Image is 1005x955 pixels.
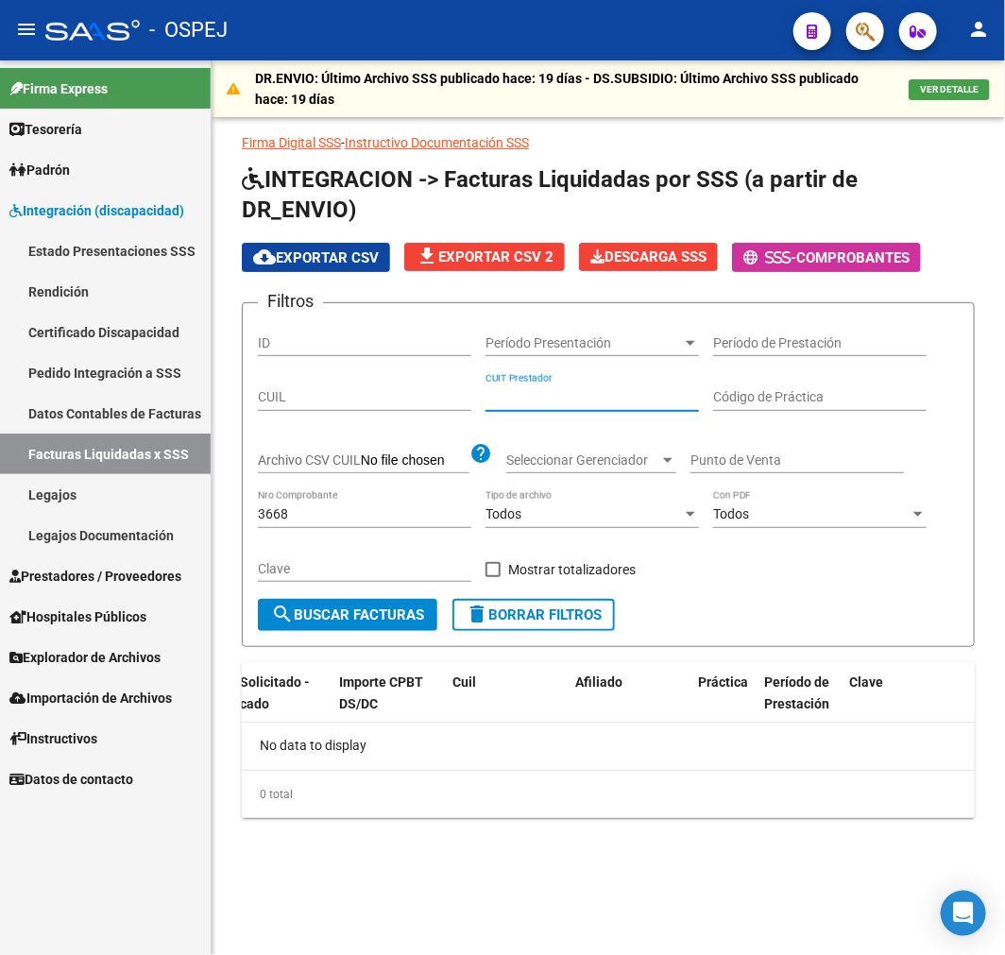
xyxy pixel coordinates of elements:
button: Borrar Filtros [452,599,615,631]
span: Padrón [9,160,70,180]
button: Descarga SSS [579,243,718,271]
p: DR.ENVIO: Último Archivo SSS publicado hace: 19 días - DS.SUBSIDIO: Último Archivo SSS publicado ... [255,68,894,110]
span: Seleccionar Gerenciador [506,452,659,469]
span: Importe CPBT DS/DC [340,674,424,711]
span: Firma Express [9,78,108,99]
span: Prestadores / Proveedores [9,566,181,587]
datatable-header-cell: Importe CPBT DS/DC [332,662,446,745]
button: Buscar Facturas [258,599,437,631]
span: VER DETALLE [920,84,979,94]
a: Firma Digital SSS [242,135,341,150]
a: Instructivo Documentación SSS [345,135,529,150]
button: -Comprobantes [732,243,921,272]
span: Cuil [453,674,477,690]
datatable-header-cell: Período de Prestación [758,662,843,745]
span: Dif. Solicitado - Aplicado [217,674,311,711]
datatable-header-cell: Práctica [691,662,758,745]
span: Tesorería [9,119,82,140]
span: Explorador de Archivos [9,647,161,668]
span: Mostrar totalizadores [508,558,636,581]
span: Importación de Archivos [9,688,172,708]
datatable-header-cell: Cuil [446,662,569,745]
mat-icon: file_download [416,245,438,267]
span: Período de Prestación [765,674,830,711]
span: Datos de contacto [9,769,133,790]
p: - [242,132,975,153]
button: Exportar CSV 2 [404,243,565,271]
span: INTEGRACION -> Facturas Liquidadas por SSS (a partir de DR_ENVIO) [242,166,858,223]
span: Comprobantes [796,249,910,266]
span: Práctica [699,674,749,690]
datatable-header-cell: Dif. Solicitado - Aplicado [210,662,332,745]
span: Período Presentación [485,335,682,351]
mat-icon: person [967,18,990,41]
button: VER DETALLE [909,79,990,100]
app-download-masive: Descarga masiva de comprobantes (adjuntos) [579,243,718,272]
div: 0 total [242,771,975,818]
span: Exportar CSV 2 [416,248,554,265]
input: Archivo CSV CUIL [361,452,469,469]
span: Clave [850,674,884,690]
span: - OSPEJ [149,9,228,51]
span: Hospitales Públicos [9,606,146,627]
datatable-header-cell: Afiliado [569,662,691,745]
mat-icon: delete [466,603,488,625]
mat-icon: cloud_download [253,246,276,268]
span: Exportar CSV [253,249,379,266]
span: Buscar Facturas [271,606,424,623]
mat-icon: menu [15,18,38,41]
span: Integración (discapacidad) [9,200,184,221]
mat-icon: help [469,442,492,465]
span: - [743,249,796,266]
h3: Filtros [258,288,323,315]
div: Open Intercom Messenger [941,891,986,936]
datatable-header-cell: Clave [843,662,984,745]
mat-icon: search [271,603,294,625]
span: Afiliado [576,674,623,690]
span: Todos [713,506,749,521]
span: Descarga SSS [590,248,707,265]
span: Archivo CSV CUIL [258,452,361,468]
span: Borrar Filtros [466,606,602,623]
div: No data to display [242,723,975,770]
span: Todos [485,506,521,521]
span: Instructivos [9,728,97,749]
button: Exportar CSV [242,243,390,272]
